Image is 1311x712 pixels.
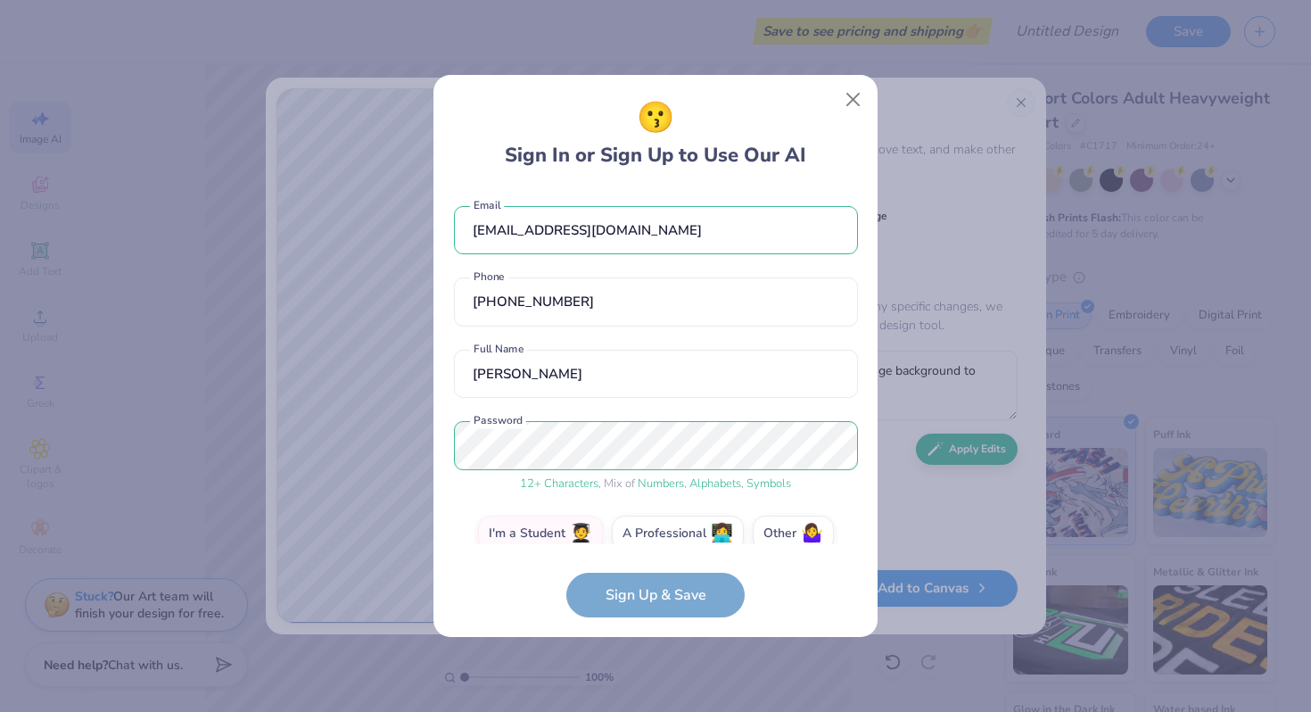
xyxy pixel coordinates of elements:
[801,524,823,544] span: 🤷‍♀️
[746,476,791,492] span: Symbols
[478,516,603,551] label: I'm a Student
[837,83,870,117] button: Close
[753,516,834,551] label: Other
[520,476,598,492] span: 12 + Characters
[505,95,806,170] div: Sign In or Sign Up to Use Our AI
[638,476,684,492] span: Numbers
[612,516,744,551] label: A Professional
[689,476,741,492] span: Alphabets
[637,95,674,141] span: 😗
[454,476,858,493] div: , Mix of , ,
[711,524,733,544] span: 👩‍💻
[570,524,592,544] span: 🧑‍🎓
